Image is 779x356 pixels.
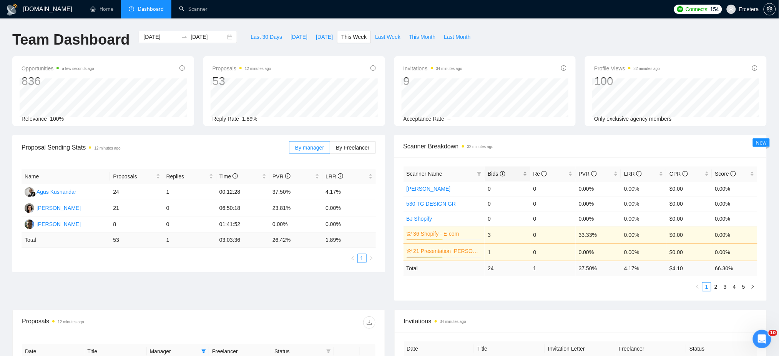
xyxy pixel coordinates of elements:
[22,74,94,88] div: 836
[756,140,767,146] span: New
[710,5,719,13] span: 154
[594,116,672,122] span: Only exclusive agency members
[322,216,375,233] td: 0.00%
[404,141,758,151] span: Scanner Breakdown
[594,64,660,73] span: Profile Views
[216,200,269,216] td: 06:50:18
[712,283,720,291] a: 2
[25,188,76,195] a: AKAgus Kusnandar
[541,171,547,176] span: info-circle
[576,181,621,196] td: 0.00%
[621,196,666,211] td: 0.00%
[748,282,757,291] button: right
[322,233,375,248] td: 1.89 %
[326,173,343,180] span: LRR
[695,284,700,289] span: left
[703,283,711,291] a: 1
[636,171,642,176] span: info-circle
[326,349,331,354] span: filter
[721,282,730,291] li: 3
[348,254,357,263] li: Previous Page
[216,233,269,248] td: 03:03:36
[712,226,757,243] td: 0.00%
[338,173,343,179] span: info-circle
[179,65,185,71] span: info-circle
[404,74,462,88] div: 9
[138,6,164,12] span: Dashboard
[712,211,757,226] td: 0.00%
[371,31,405,43] button: Last Week
[285,173,291,179] span: info-circle
[731,171,736,176] span: info-circle
[363,316,375,329] button: download
[693,282,702,291] button: left
[712,261,757,276] td: 66.30 %
[764,6,776,12] a: setting
[269,184,322,200] td: 37.50%
[113,172,154,181] span: Proposals
[485,181,530,196] td: 0
[436,67,462,71] time: 34 minutes ago
[753,330,771,348] iframe: Intercom live chat
[375,33,400,41] span: Last Week
[405,31,440,43] button: This Month
[475,168,483,180] span: filter
[693,282,702,291] li: Previous Page
[530,226,576,243] td: 0
[404,316,757,326] span: Invitations
[291,33,307,41] span: [DATE]
[739,283,748,291] a: 5
[711,282,721,291] li: 2
[110,200,163,216] td: 21
[530,196,576,211] td: 0
[30,191,36,197] img: gigradar-bm.png
[242,116,257,122] span: 1.89%
[730,282,739,291] li: 4
[286,31,312,43] button: [DATE]
[712,181,757,196] td: 0.00%
[621,261,666,276] td: 4.17 %
[163,169,216,184] th: Replies
[530,181,576,196] td: 0
[407,186,451,192] a: [PERSON_NAME]
[245,67,271,71] time: 12 minutes ago
[129,6,134,12] span: dashboard
[621,226,666,243] td: 0.00%
[488,171,505,177] span: Bids
[666,261,712,276] td: $ 4.10
[414,230,480,238] a: 36 Shopify - E-com
[407,231,412,236] span: crown
[729,7,734,12] span: user
[467,145,493,149] time: 32 minutes ago
[367,254,376,263] li: Next Page
[666,243,712,261] td: $0.00
[25,187,34,197] img: AK
[769,330,777,336] span: 10
[576,261,621,276] td: 37.50 %
[251,33,282,41] span: Last 30 Days
[269,216,322,233] td: 0.00%
[404,116,445,122] span: Acceptance Rate
[666,181,712,196] td: $0.00
[666,196,712,211] td: $0.00
[409,33,435,41] span: This Month
[213,116,239,122] span: Reply Rate
[533,171,547,177] span: Re
[485,196,530,211] td: 0
[22,143,289,152] span: Proposal Sending Stats
[110,233,163,248] td: 53
[143,33,178,41] input: Start date
[336,145,369,151] span: By Freelancer
[485,261,530,276] td: 24
[22,316,199,329] div: Proposals
[666,211,712,226] td: $0.00
[316,33,333,41] span: [DATE]
[666,226,712,243] td: $0.00
[37,220,81,228] div: [PERSON_NAME]
[357,254,367,263] li: 1
[485,211,530,226] td: 0
[686,5,709,13] span: Connects:
[191,33,226,41] input: End date
[530,243,576,261] td: 0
